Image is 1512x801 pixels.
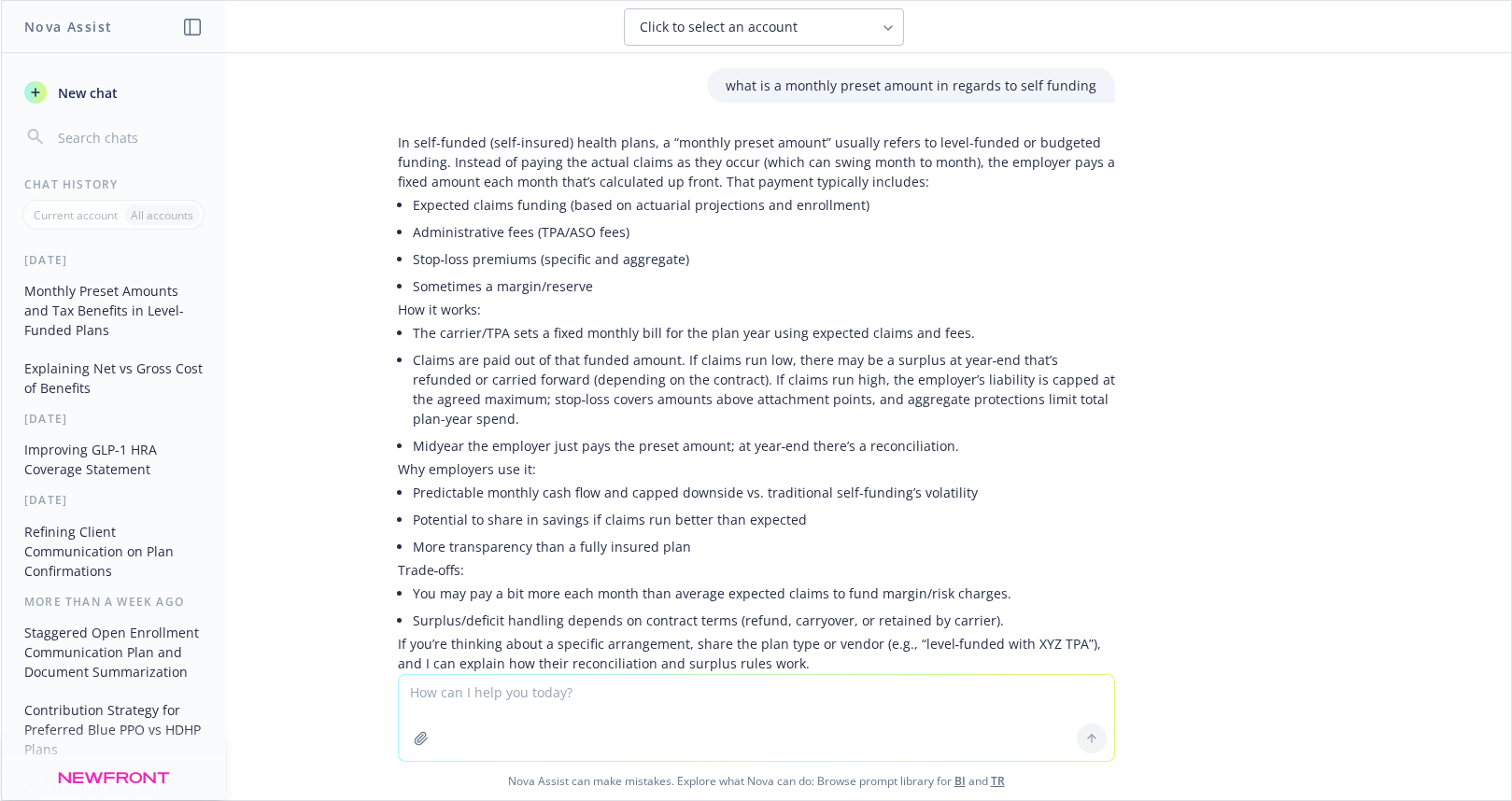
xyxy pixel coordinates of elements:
button: Refining Client Communication on Plan Confirmations [17,516,210,586]
div: Chat History [2,176,225,192]
h1: Nova Assist [24,17,112,36]
span: Click to select an account [640,18,798,36]
li: The carrier/TPA sets a fixed monthly bill for the plan year using expected claims and fees. [413,319,1115,346]
span: New chat [54,83,118,103]
input: Search chats [54,124,203,150]
li: Claims are paid out of that funded amount. If claims run low, there may be a surplus at year‑end ... [413,346,1115,432]
p: Current account [34,207,118,223]
li: Potential to share in savings if claims run better than expected [413,506,1115,533]
button: Staggered Open Enrollment Communication Plan and Document Summarization [17,617,210,687]
div: [DATE] [2,492,225,508]
p: In self-funded (self-insured) health plans, a “monthly preset amount” usually refers to level-fun... [398,133,1115,191]
p: All accounts [131,207,193,223]
li: Surplus/deficit handling depends on contract terms (refund, carryover, or retained by carrier). [413,607,1115,634]
a: TR [991,773,1005,789]
button: Monthly Preset Amounts and Tax Benefits in Level-Funded Plans [17,275,210,345]
li: Predictable monthly cash flow and capped downside vs. traditional self-funding’s volatility [413,479,1115,506]
li: Administrative fees (TPA/ASO fees) [413,218,1115,246]
button: New chat [17,76,210,109]
p: Trade‑offs: [398,560,1115,580]
p: How it works: [398,300,1115,319]
li: Stop‑loss premiums (specific and aggregate) [413,246,1115,273]
p: If you’re thinking about a specific arrangement, share the plan type or vendor (e.g., “level‑fund... [398,634,1115,673]
button: Contribution Strategy for Preferred Blue PPO vs HDHP Plans [17,695,210,765]
li: You may pay a bit more each month than average expected claims to fund margin/risk charges. [413,580,1115,607]
li: Sometimes a margin/reserve [413,273,1115,300]
button: Improving GLP-1 HRA Coverage Statement [17,434,210,485]
div: [DATE] [2,252,225,268]
a: BI [954,773,966,789]
button: Click to select an account [624,8,904,46]
div: [DATE] [2,411,225,427]
p: Why employers use it: [398,459,1115,479]
p: what is a monthly preset amount in regards to self funding [726,76,1096,95]
span: Nova Assist can make mistakes. Explore what Nova can do: Browse prompt library for and [8,762,1504,800]
li: More transparency than a fully insured plan [413,533,1115,560]
li: Expected claims funding (based on actuarial projections and enrollment) [413,191,1115,218]
button: Explaining Net vs Gross Cost of Benefits [17,353,210,403]
li: Midyear the employer just pays the preset amount; at year‑end there’s a reconciliation. [413,432,1115,459]
div: More than a week ago [2,594,225,610]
